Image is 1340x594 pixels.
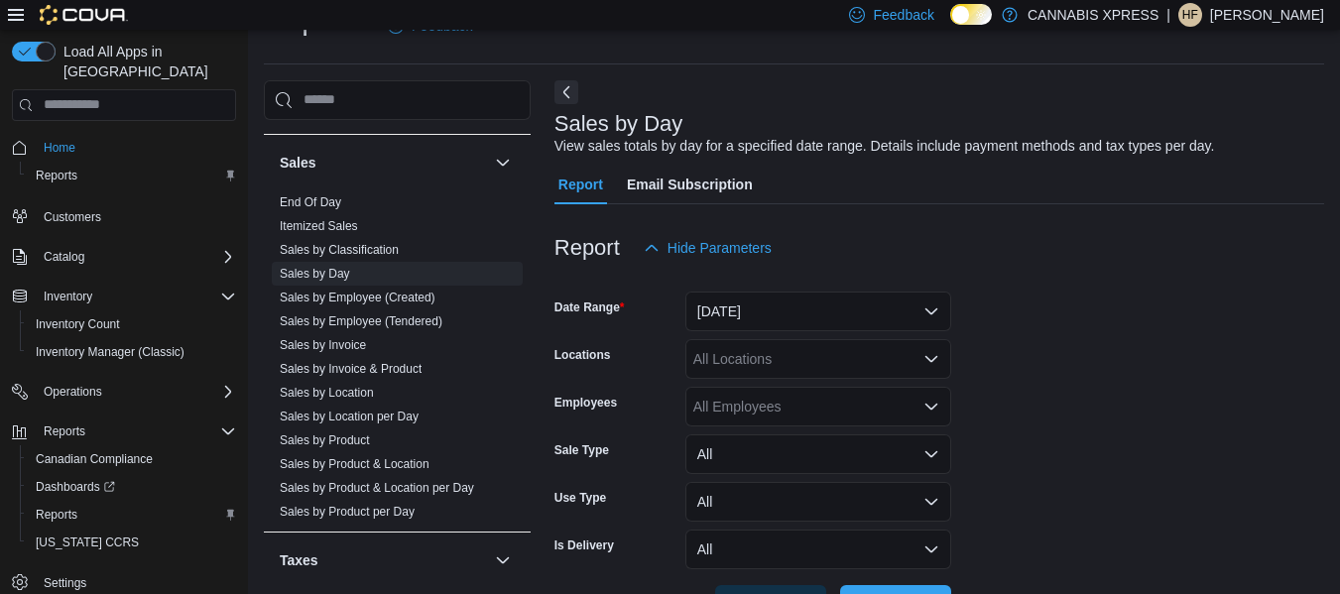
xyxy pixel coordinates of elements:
span: Feedback [873,5,933,25]
a: Home [36,136,83,160]
a: Sales by Location [280,386,374,400]
span: Inventory [44,289,92,304]
span: Customers [36,203,236,228]
button: Inventory [36,285,100,308]
a: [US_STATE] CCRS [28,531,147,554]
button: Operations [4,378,244,406]
span: Sales by Employee (Tendered) [280,313,442,329]
label: Is Delivery [554,537,614,553]
span: Dashboards [28,475,236,499]
span: Email Subscription [627,165,753,204]
a: Sales by Classification [280,243,399,257]
span: Sales by Employee (Created) [280,290,435,305]
h3: Sales by Day [554,112,683,136]
label: Use Type [554,490,606,506]
button: Operations [36,380,110,404]
span: Sales by Invoice & Product [280,361,422,377]
button: Inventory Manager (Classic) [20,338,244,366]
a: Sales by Employee (Created) [280,291,435,304]
span: Reports [36,168,77,183]
span: Sales by Invoice [280,337,366,353]
a: Inventory Count [28,312,128,336]
div: Hayden Flannigan [1178,3,1202,27]
span: Reports [44,423,85,439]
a: Sales by Product per Day [280,505,415,519]
button: Taxes [280,550,487,570]
span: Catalog [36,245,236,269]
a: Dashboards [28,475,123,499]
span: Inventory [36,285,236,308]
span: Dark Mode [950,25,951,26]
span: Sales by Product & Location [280,456,429,472]
span: Report [558,165,603,204]
span: Operations [36,380,236,404]
button: Next [554,80,578,104]
span: Hide Parameters [668,238,772,258]
button: All [685,482,951,522]
a: Sales by Employee (Tendered) [280,314,442,328]
button: Catalog [36,245,92,269]
button: Canadian Compliance [20,445,244,473]
button: Reports [20,501,244,529]
a: Sales by Product & Location per Day [280,481,474,495]
span: HF [1182,3,1198,27]
span: Sales by Classification [280,242,399,258]
button: Open list of options [923,399,939,415]
a: Sales by Invoice [280,338,366,352]
button: Inventory [4,283,244,310]
a: Sales by Day [280,267,350,281]
button: Sales [491,151,515,175]
span: Load All Apps in [GEOGRAPHIC_DATA] [56,42,236,81]
span: Reports [36,419,236,443]
label: Employees [554,395,617,411]
span: Operations [44,384,102,400]
span: Sales by Product [280,432,370,448]
span: Reports [28,503,236,527]
span: Itemized Sales [280,218,358,234]
button: All [685,434,951,474]
a: Sales by Invoice & Product [280,362,422,376]
input: Dark Mode [950,4,992,25]
span: Dashboards [36,479,115,495]
a: Canadian Compliance [28,447,161,471]
h3: Report [554,236,620,260]
a: Sales by Product & Location [280,457,429,471]
button: All [685,530,951,569]
button: Sales [280,153,487,173]
a: Itemized Sales [280,219,358,233]
span: Home [44,140,75,156]
a: Reports [28,503,85,527]
button: Inventory Count [20,310,244,338]
h3: Sales [280,153,316,173]
span: End Of Day [280,194,341,210]
p: [PERSON_NAME] [1210,3,1324,27]
p: | [1166,3,1170,27]
button: Reports [20,162,244,189]
span: Sales by Product & Location per Day [280,480,474,496]
span: Customers [44,209,101,225]
span: Canadian Compliance [28,447,236,471]
button: Reports [4,417,244,445]
button: Reports [36,419,93,443]
label: Locations [554,347,611,363]
label: Date Range [554,299,625,315]
a: Sales by Location per Day [280,410,419,423]
a: Dashboards [20,473,244,501]
span: Sales by Location [280,385,374,401]
a: Sales by Product [280,433,370,447]
span: Sales by Day [280,266,350,282]
span: Washington CCRS [28,531,236,554]
button: Catalog [4,243,244,271]
a: Reports [28,164,85,187]
span: Home [36,135,236,160]
a: Inventory Manager (Classic) [28,340,192,364]
div: Sales [264,190,531,532]
p: CANNABIS XPRESS [1028,3,1158,27]
span: Reports [36,507,77,523]
h3: Taxes [280,550,318,570]
span: Inventory Manager (Classic) [36,344,184,360]
div: View sales totals by day for a specified date range. Details include payment methods and tax type... [554,136,1215,157]
span: Settings [44,575,86,591]
a: End Of Day [280,195,341,209]
a: Customers [36,205,109,229]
